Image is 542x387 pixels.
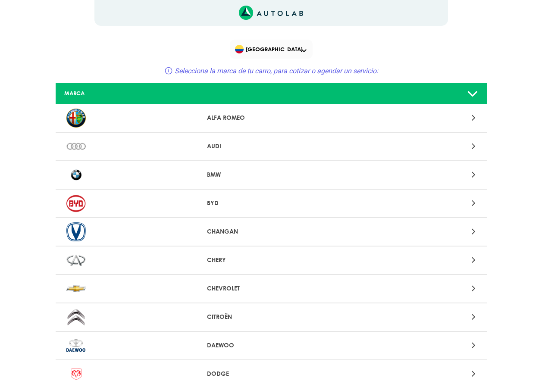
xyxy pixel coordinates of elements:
[239,8,303,16] a: Link al sitio de autolab
[175,67,378,75] span: Selecciona la marca de tu carro, para cotizar o agendar un servicio:
[207,341,335,350] p: DAEWOO
[207,369,335,378] p: DODGE
[66,109,86,128] img: ALFA ROMEO
[207,170,335,179] p: BMW
[235,43,309,55] span: [GEOGRAPHIC_DATA]
[66,279,86,298] img: CHEVROLET
[58,89,200,97] div: MARCA
[66,194,86,213] img: BYD
[66,165,86,184] img: BMW
[66,137,86,156] img: AUDI
[66,336,86,355] img: DAEWOO
[207,113,335,122] p: ALFA ROMEO
[207,142,335,151] p: AUDI
[66,365,86,384] img: DODGE
[207,256,335,265] p: CHERY
[230,40,313,59] div: Flag of COLOMBIA[GEOGRAPHIC_DATA]
[207,199,335,208] p: BYD
[207,284,335,293] p: CHEVROLET
[207,227,335,236] p: CHANGAN
[56,83,487,104] a: MARCA
[66,222,86,241] img: CHANGAN
[235,45,244,53] img: Flag of COLOMBIA
[207,312,335,321] p: CITROËN
[66,251,86,270] img: CHERY
[66,308,86,327] img: CITROËN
